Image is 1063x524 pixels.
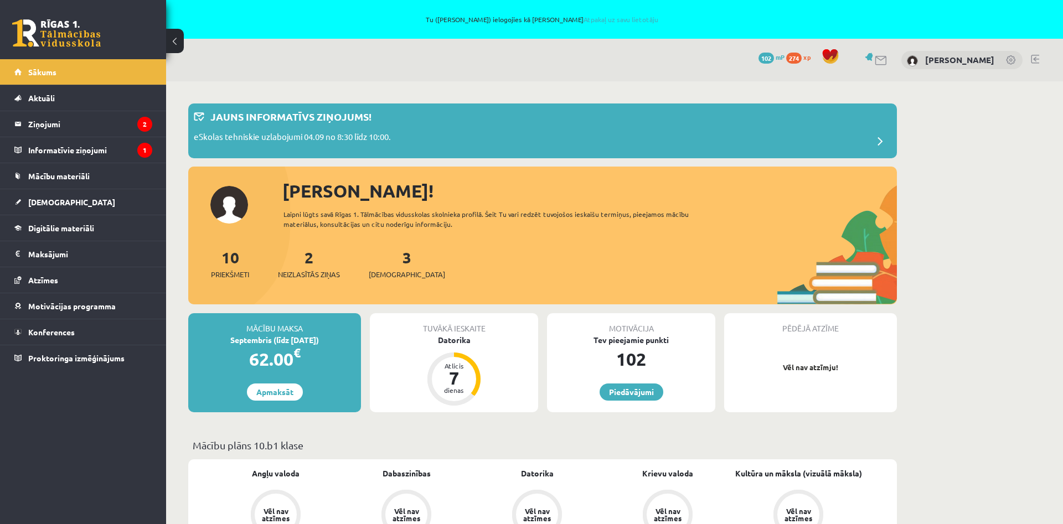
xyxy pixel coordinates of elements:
[14,345,152,371] a: Proktoringa izmēģinājums
[188,334,361,346] div: Septembris (līdz [DATE])
[137,143,152,158] i: 1
[521,468,554,479] a: Datorika
[14,215,152,241] a: Digitālie materiāli
[14,111,152,137] a: Ziņojumi2
[260,507,291,522] div: Vēl nav atzīmes
[283,209,709,229] div: Laipni lūgts savā Rīgas 1. Tālmācības vidusskolas skolnieka profilā. Šeit Tu vari redzēt tuvojošo...
[28,93,55,103] span: Aktuāli
[194,131,391,146] p: eSkolas tehniskie uzlabojumi 04.09 no 8:30 līdz 10:00.
[28,67,56,77] span: Sākums
[369,247,445,280] a: 3[DEMOGRAPHIC_DATA]
[600,383,663,401] a: Piedāvājumi
[14,137,152,163] a: Informatīvie ziņojumi1
[28,223,94,233] span: Digitālie materiāli
[652,507,683,522] div: Vēl nav atzīmes
[282,178,897,204] div: [PERSON_NAME]!
[783,507,814,522] div: Vēl nav atzīmes
[28,327,75,337] span: Konferences
[370,334,538,407] a: Datorika Atlicis 7 dienas
[369,269,445,280] span: [DEMOGRAPHIC_DATA]
[437,362,471,369] div: Atlicis
[547,313,715,334] div: Motivācija
[547,346,715,372] div: 102
[188,346,361,372] div: 62.00
[14,267,152,293] a: Atzīmes
[522,507,553,522] div: Vēl nav atzīmes
[758,53,785,61] a: 102 mP
[28,301,116,311] span: Motivācijas programma
[137,117,152,132] i: 2
[193,438,892,453] p: Mācību plāns 10.b1 klase
[584,15,658,24] a: Atpakaļ uz savu lietotāju
[735,468,862,479] a: Kultūra un māksla (vizuālā māksla)
[188,313,361,334] div: Mācību maksa
[14,85,152,111] a: Aktuāli
[247,383,303,401] a: Apmaksāt
[28,137,152,163] legend: Informatīvie ziņojumi
[28,353,125,363] span: Proktoringa izmēģinājums
[786,53,802,64] span: 274
[383,468,431,479] a: Dabaszinības
[14,293,152,319] a: Motivācijas programma
[252,468,300,479] a: Angļu valoda
[391,507,422,522] div: Vēl nav atzīmes
[194,109,891,153] a: Jauns informatīvs ziņojums! eSkolas tehniskie uzlabojumi 04.09 no 8:30 līdz 10:00.
[370,334,538,346] div: Datorika
[28,111,152,137] legend: Ziņojumi
[211,269,249,280] span: Priekšmeti
[776,53,785,61] span: mP
[28,241,152,267] legend: Maksājumi
[14,241,152,267] a: Maksājumi
[14,163,152,189] a: Mācību materiāli
[210,109,371,124] p: Jauns informatīvs ziņojums!
[28,197,115,207] span: [DEMOGRAPHIC_DATA]
[547,334,715,346] div: Tev pieejamie punkti
[642,468,693,479] a: Krievu valoda
[758,53,774,64] span: 102
[370,313,538,334] div: Tuvākā ieskaite
[14,189,152,215] a: [DEMOGRAPHIC_DATA]
[211,247,249,280] a: 10Priekšmeti
[293,345,301,361] span: €
[724,313,897,334] div: Pēdējā atzīme
[278,247,340,280] a: 2Neizlasītās ziņas
[28,275,58,285] span: Atzīmes
[437,369,471,387] div: 7
[127,16,957,23] span: Tu ([PERSON_NAME]) ielogojies kā [PERSON_NAME]
[803,53,811,61] span: xp
[437,387,471,393] div: dienas
[278,269,340,280] span: Neizlasītās ziņas
[14,59,152,85] a: Sākums
[12,19,101,47] a: Rīgas 1. Tālmācības vidusskola
[786,53,816,61] a: 274 xp
[925,54,994,65] a: [PERSON_NAME]
[28,171,90,181] span: Mācību materiāli
[14,319,152,345] a: Konferences
[907,55,918,66] img: Laura Kallase
[730,362,891,373] p: Vēl nav atzīmju!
